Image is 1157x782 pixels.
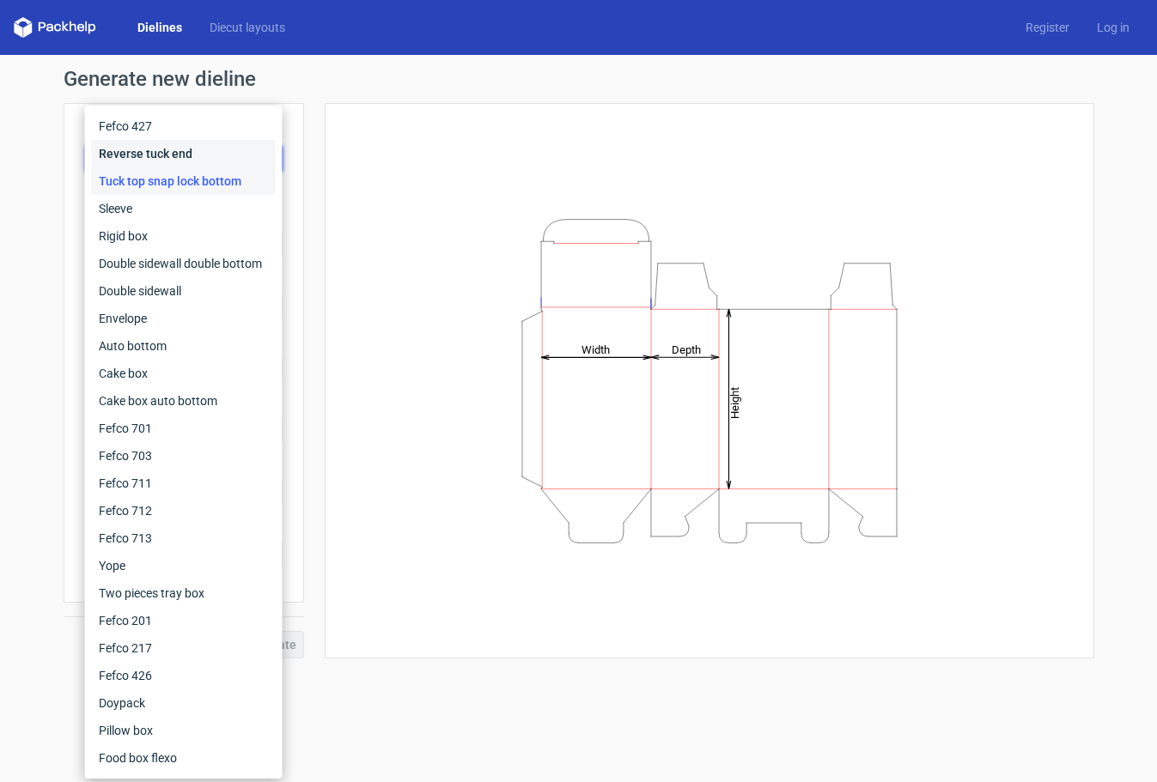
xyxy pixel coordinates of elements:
[92,552,276,579] div: Yope
[92,634,276,662] div: Fefco 217
[92,415,276,442] div: Fefco 701
[92,717,276,744] div: Pillow box
[64,69,1094,89] h1: Generate new dieline
[92,579,276,607] div: Two pieces tray box
[92,332,276,360] div: Auto bottom
[1012,19,1083,36] a: Register
[92,305,276,332] div: Envelope
[581,343,609,355] tspan: Width
[196,19,299,36] a: Diecut layouts
[92,497,276,524] div: Fefco 712
[92,140,276,167] div: Reverse tuck end
[1083,19,1143,36] a: Log in
[92,442,276,470] div: Fefco 703
[728,386,741,418] tspan: Height
[92,277,276,305] div: Double sidewall
[92,167,276,195] div: Tuck top snap lock bottom
[92,689,276,717] div: Doypack
[92,112,276,140] div: Fefco 427
[92,195,276,222] div: Sleeve
[92,222,276,250] div: Rigid box
[672,343,701,355] tspan: Depth
[92,744,276,772] div: Food box flexo
[92,360,276,387] div: Cake box
[92,607,276,634] div: Fefco 201
[124,19,196,36] a: Dielines
[92,387,276,415] div: Cake box auto bottom
[92,470,276,497] div: Fefco 711
[92,250,276,277] div: Double sidewall double bottom
[92,662,276,689] div: Fefco 426
[92,524,276,552] div: Fefco 713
